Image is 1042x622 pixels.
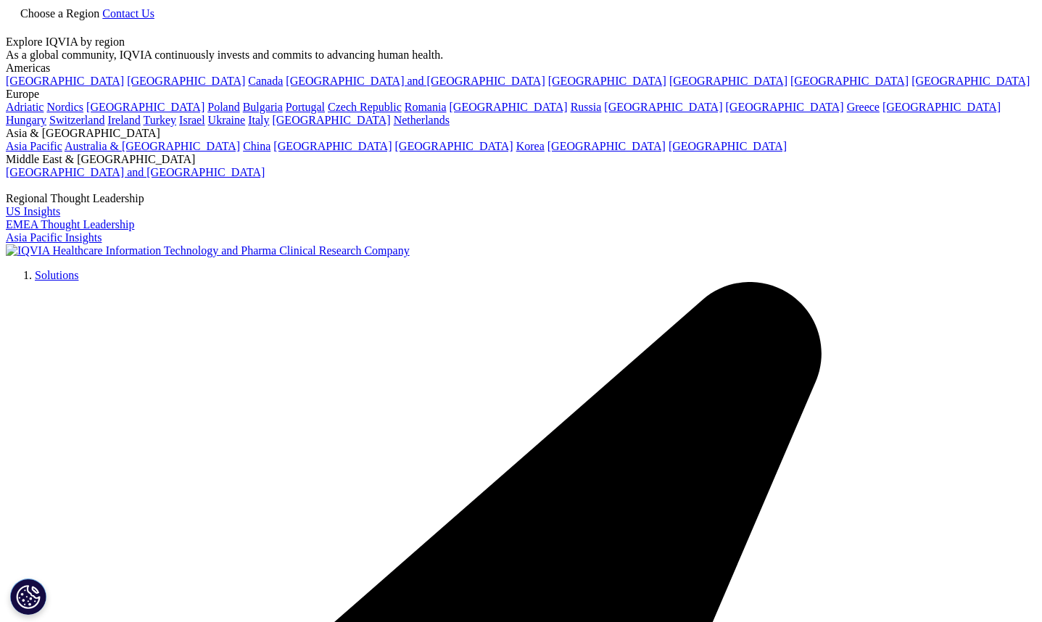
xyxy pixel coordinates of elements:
[6,88,1036,101] div: Europe
[790,75,909,87] a: [GEOGRAPHIC_DATA]
[669,140,787,152] a: [GEOGRAPHIC_DATA]
[911,75,1030,87] a: [GEOGRAPHIC_DATA]
[6,36,1036,49] div: Explore IQVIA by region
[243,101,283,113] a: Bulgaria
[6,246,410,259] img: IQVIA Healthcare Information Technology and Pharma Clinical Research Company
[86,101,204,113] a: [GEOGRAPHIC_DATA]
[272,114,390,126] a: [GEOGRAPHIC_DATA]
[6,114,46,126] a: Hungary
[6,127,1036,140] div: Asia & [GEOGRAPHIC_DATA]
[604,101,722,113] a: [GEOGRAPHIC_DATA]
[10,579,46,615] button: Cookies Settings
[286,75,545,87] a: [GEOGRAPHIC_DATA] and [GEOGRAPHIC_DATA]
[847,101,880,113] a: Greece
[6,233,102,245] a: Asia Pacific Insights
[395,140,513,152] a: [GEOGRAPHIC_DATA]
[273,140,392,152] a: [GEOGRAPHIC_DATA]
[65,140,240,152] a: Australia & [GEOGRAPHIC_DATA]
[243,140,270,152] a: China
[726,101,844,113] a: [GEOGRAPHIC_DATA]
[547,140,666,152] a: [GEOGRAPHIC_DATA]
[328,101,402,113] a: Czech Republic
[6,62,1036,75] div: Americas
[208,114,246,126] a: Ukraine
[20,7,99,20] span: Choose a Region
[248,114,269,126] a: Italy
[669,75,787,87] a: [GEOGRAPHIC_DATA]
[179,114,205,126] a: Israel
[516,140,545,152] a: Korea
[35,270,78,283] a: Solutions
[405,101,447,113] a: Romania
[46,101,83,113] a: Nordics
[248,75,283,87] a: Canada
[49,114,104,126] a: Switzerland
[6,140,62,152] a: Asia Pacific
[6,49,1036,62] div: As a global community, IQVIA continuously invests and commits to advancing human health.
[548,75,666,87] a: [GEOGRAPHIC_DATA]
[143,114,176,126] a: Turkey
[102,7,154,20] a: Contact Us
[6,194,1036,207] div: Regional Thought Leadership
[127,75,245,87] a: [GEOGRAPHIC_DATA]
[107,114,140,126] a: Ireland
[6,101,44,113] a: Adriatic
[394,114,450,126] a: Netherlands
[450,101,568,113] a: [GEOGRAPHIC_DATA]
[571,101,602,113] a: Russia
[286,101,325,113] a: Portugal
[6,153,1036,166] div: Middle East & [GEOGRAPHIC_DATA]
[6,207,60,219] a: US Insights
[6,220,134,232] a: EMEA Thought Leadership
[207,101,239,113] a: Poland
[882,101,1001,113] a: [GEOGRAPHIC_DATA]
[6,166,265,178] a: [GEOGRAPHIC_DATA] and [GEOGRAPHIC_DATA]
[6,179,17,191] img: 2093_analyzing-data-using-big-screen-display-and-laptop.png
[6,75,124,87] a: [GEOGRAPHIC_DATA]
